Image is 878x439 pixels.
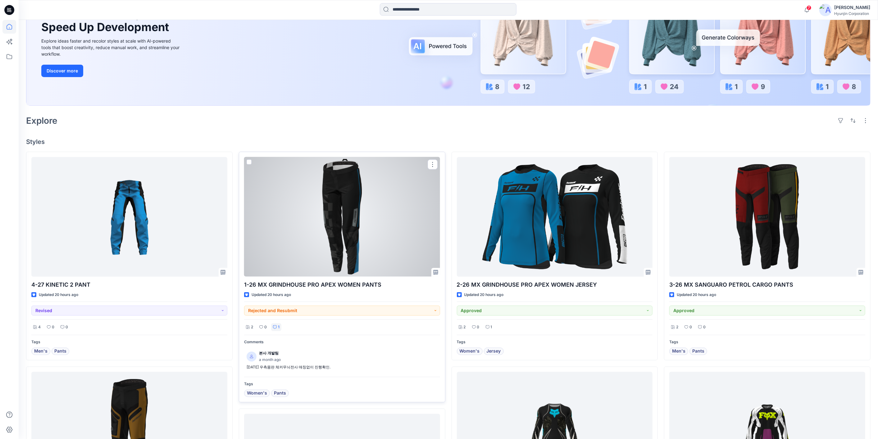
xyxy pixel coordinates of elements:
img: avatar [819,4,832,16]
p: Updated 20 hours ago [252,292,291,298]
p: 3-26 MX SANGUARO PETROL CARGO PANTS [669,280,865,289]
a: 4-27 KINETIC 2 PANT [31,157,227,277]
p: 4 [38,324,41,330]
span: Pants [54,348,66,355]
p: Tags [244,381,440,387]
p: Tags [669,339,865,345]
p: 0 [52,324,54,330]
p: 4-27 KINETIC 2 PANT [31,280,227,289]
span: Women's [460,348,480,355]
p: Tags [31,339,227,345]
p: 0 [264,324,267,330]
h4: Styles [26,138,871,146]
p: 본사 개발팀 [259,350,281,357]
div: Explore ideas faster and recolor styles at scale with AI-powered tools that boost creativity, red... [41,38,181,57]
span: Men's [34,348,48,355]
p: 1 [278,324,280,330]
p: 1 [491,324,492,330]
span: Jersey [487,348,501,355]
span: Pants [692,348,704,355]
p: [DATE] 우측몸판 체커무늬전사 매칭없이 진행확인. [247,364,438,371]
p: Updated 20 hours ago [677,292,716,298]
p: 2 [251,324,253,330]
p: 0 [477,324,480,330]
p: Tags [457,339,653,345]
p: 2 [464,324,466,330]
p: a month ago [259,357,281,363]
a: 3-26 MX SANGUARO PETROL CARGO PANTS [669,157,865,277]
span: Men's [672,348,685,355]
span: 7 [807,5,812,10]
div: [PERSON_NAME] [834,4,870,11]
a: 본사 개발팀a month ago[DATE] 우측몸판 체커무늬전사 매칭없이 진행확인. [244,348,440,373]
a: Discover more [41,65,181,77]
p: 0 [66,324,68,330]
h2: Explore [26,116,57,126]
button: Discover more [41,65,83,77]
p: Updated 20 hours ago [39,292,78,298]
svg: avatar [250,355,253,358]
span: Pants [274,390,286,397]
p: Comments [244,339,440,345]
div: Hyunjin Corporation [834,11,870,16]
p: Updated 20 hours ago [464,292,504,298]
span: Women's [247,390,267,397]
a: 1-26 MX GRINDHOUSE PRO APEX WOMEN PANTS [244,157,440,277]
h1: Unleash Creativity, Speed Up Development [41,7,172,34]
a: 2-26 MX GRINDHOUSE PRO APEX WOMEN JERSEY [457,157,653,277]
p: 0 [689,324,692,330]
p: 1-26 MX GRINDHOUSE PRO APEX WOMEN PANTS [244,280,440,289]
p: 0 [703,324,706,330]
p: 2 [676,324,678,330]
p: 2-26 MX GRINDHOUSE PRO APEX WOMEN JERSEY [457,280,653,289]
